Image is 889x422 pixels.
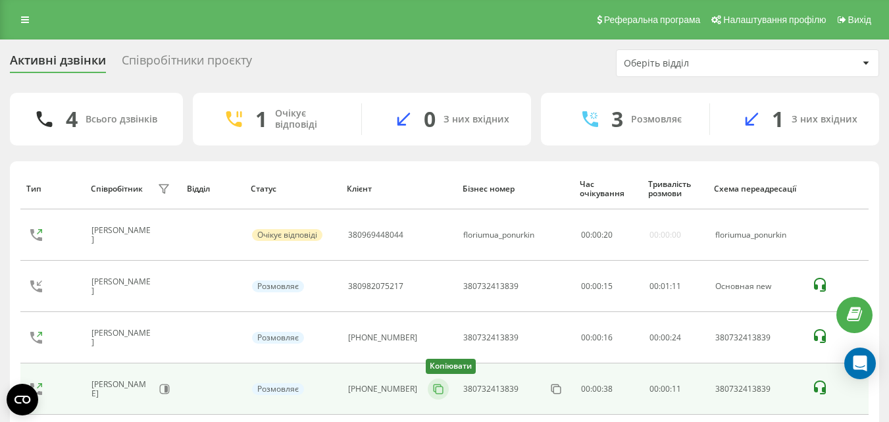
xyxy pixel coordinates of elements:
div: 380969448044 [348,230,403,240]
div: 380732413839 [715,333,798,342]
div: Очікує відповіді [252,229,322,241]
div: Розмовляє [631,114,682,125]
div: floriumua_ponurkin [715,230,798,240]
span: 11 [672,383,681,394]
div: [PERSON_NAME] [91,380,151,399]
div: Співробітники проєкту [122,53,252,74]
div: Бізнес номер [463,184,568,194]
div: Співробітник [91,184,143,194]
div: 0 [424,107,436,132]
span: 20 [603,229,613,240]
div: Час очікування [580,180,636,199]
span: 00 [649,332,659,343]
span: 11 [672,280,681,292]
span: 00 [649,280,659,292]
span: 00 [661,332,670,343]
span: 00 [649,383,659,394]
div: [PHONE_NUMBER] [348,384,417,394]
div: 380982075217 [348,282,403,291]
div: Очікує відповіді [275,108,342,130]
div: 00:00:38 [581,384,635,394]
div: Статус [251,184,334,194]
div: 4 [66,107,78,132]
div: З них вхідних [444,114,509,125]
div: Основная new [715,282,798,291]
div: 00:00:16 [581,333,635,342]
div: : : [649,282,681,291]
div: 1 [255,107,267,132]
div: Розмовляє [252,332,304,344]
span: 00 [661,383,670,394]
div: Розмовляє [252,383,304,395]
span: 01 [661,280,670,292]
div: [PERSON_NAME] [91,226,155,245]
div: Оберіть відділ [624,58,781,69]
span: 24 [672,332,681,343]
div: 380732413839 [463,333,519,342]
span: Вихід [848,14,871,25]
div: Тривалість розмови [648,180,702,199]
span: 00 [592,229,601,240]
span: 00 [581,229,590,240]
div: Тип [26,184,78,194]
div: Клієнт [347,184,450,194]
div: Активні дзвінки [10,53,106,74]
div: : : [581,230,613,240]
div: floriumua_ponurkin [463,230,534,240]
div: [PERSON_NAME] [91,329,155,348]
div: [PHONE_NUMBER] [348,333,417,342]
div: 380732413839 [715,384,798,394]
div: 380732413839 [463,282,519,291]
div: Схема переадресації [714,184,798,194]
div: 00:00:00 [649,230,681,240]
div: Відділ [187,184,238,194]
div: Копіювати [426,359,476,374]
div: 3 [611,107,623,132]
div: : : [649,384,681,394]
div: 00:00:15 [581,282,635,291]
span: Налаштування профілю [723,14,826,25]
div: Всього дзвінків [86,114,157,125]
div: Розмовляє [252,280,304,292]
button: Open CMP widget [7,384,38,415]
div: Open Intercom Messenger [844,348,876,379]
div: : : [649,333,681,342]
div: З них вхідних [792,114,857,125]
div: 380732413839 [463,384,519,394]
div: [PERSON_NAME] [91,277,155,296]
span: Реферальна програма [604,14,701,25]
div: 1 [772,107,784,132]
